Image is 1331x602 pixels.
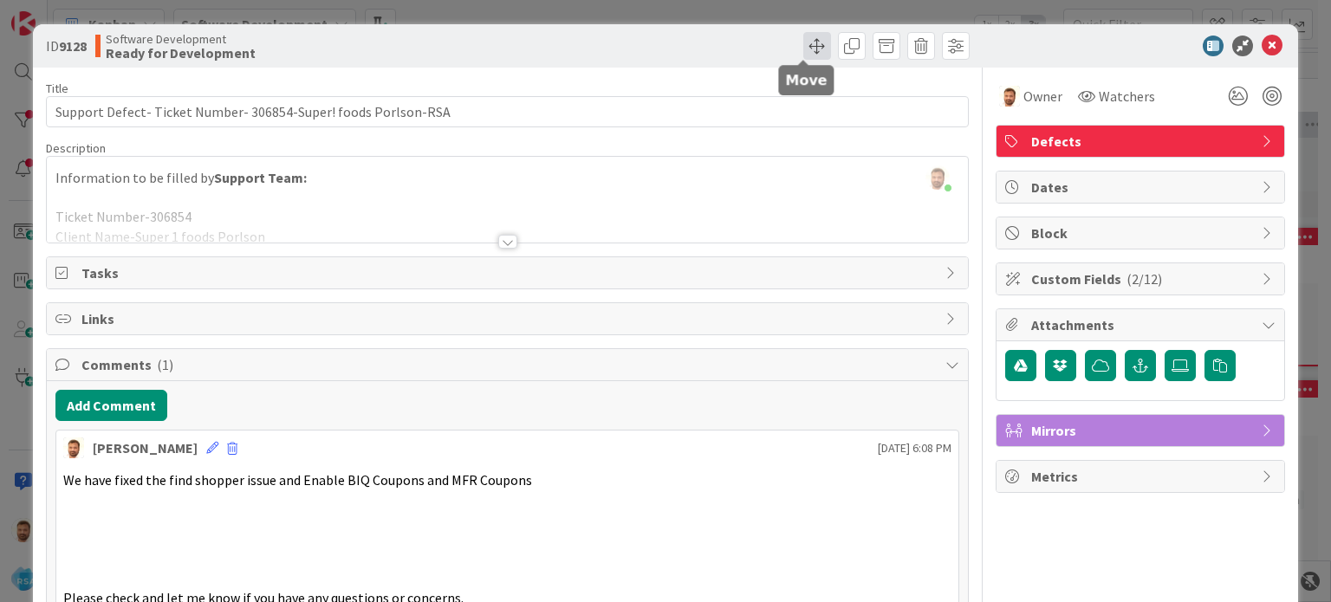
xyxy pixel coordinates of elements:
[1099,86,1155,107] span: Watchers
[1031,223,1253,243] span: Block
[1031,269,1253,289] span: Custom Fields
[878,439,951,457] span: [DATE] 6:08 PM
[63,437,84,458] img: AS
[106,46,256,60] b: Ready for Development
[46,96,968,127] input: type card name here...
[999,86,1020,107] img: AS
[1031,177,1253,197] span: Dates
[55,390,167,421] button: Add Comment
[1023,86,1062,107] span: Owner
[55,168,958,188] p: Information to be filled by
[46,140,106,156] span: Description
[93,437,198,458] div: [PERSON_NAME]
[157,356,173,373] span: ( 1 )
[81,354,936,375] span: Comments
[1031,420,1253,441] span: Mirrors
[785,72,827,88] h5: Move
[1031,314,1253,335] span: Attachments
[1031,131,1253,152] span: Defects
[214,169,307,186] strong: Support Team:
[106,32,256,46] span: Software Development
[1126,270,1162,288] span: ( 2/12 )
[46,36,87,56] span: ID
[81,308,936,329] span: Links
[925,165,950,190] img: XQnMoIyljuWWkMzYLB6n4fjicomZFlZU.png
[59,37,87,55] b: 9128
[1031,466,1253,487] span: Metrics
[81,262,936,283] span: Tasks
[63,471,532,489] span: We have fixed the find shopper issue and Enable BIQ Coupons and MFR Coupons
[46,81,68,96] label: Title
